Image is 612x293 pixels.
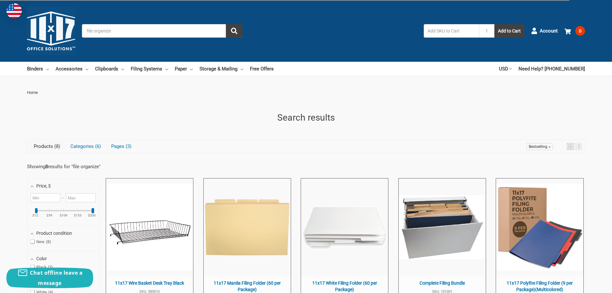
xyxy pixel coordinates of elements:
button: Add to Cart [494,24,524,38]
a: file organize [73,164,99,169]
a: 0 [564,23,585,39]
input: Maximum value [66,193,96,202]
span: 6 [94,143,101,149]
h1: Search results [27,111,585,124]
a: View Products Tab [29,142,65,151]
span: 11x17 Manila Filing Folder (60 per Package) [207,280,288,293]
a: Paper [175,62,193,76]
span: Color [36,256,47,261]
ins: $106 [57,214,70,217]
ins: $153 [71,214,84,217]
input: Minimum value [31,193,60,202]
a: Binders [27,62,49,76]
input: Add SKU to Cart [424,24,479,38]
button: Chat offline leave a message [6,268,93,288]
span: 8 [46,239,51,244]
a: View grid mode [567,143,574,150]
span: Product condition [36,231,72,236]
a: Accessories [56,62,88,76]
span: 11x17 Polyfite Filing Folder (9 per Package)(Multicolored) [499,280,580,293]
span: Chat offline leave a message [30,269,83,287]
a: Clipboards [95,62,124,76]
div: Showing results for " " [27,164,104,169]
span: Account [540,27,558,35]
span: Black [31,265,53,270]
span: 3 [124,143,131,149]
span: Complete Filing Bundle [402,280,483,287]
a: Free Offers [250,62,274,76]
span: Home [27,90,38,95]
ins: $200 [85,214,99,217]
span: 0 [575,26,585,36]
span: 8 [53,143,60,149]
span: – [60,196,66,200]
a: USD [499,62,512,76]
ins: $12 [29,214,42,217]
span: Price [36,183,51,188]
a: View Pages Tab [106,142,136,151]
a: View list mode [575,143,582,150]
span: Bestselling [529,144,547,149]
a: Storage & Mailing [200,62,243,76]
ins: $59 [43,214,56,217]
a: Account [531,23,558,39]
span: , $ [46,183,51,188]
a: View Categories Tab [66,142,106,151]
b: 8 [45,164,48,169]
img: 11x17.com [27,7,75,55]
a: Filing Systems [131,62,168,76]
span: 11x17 Wire Basket Desk Tray Black [109,280,190,287]
span: New [31,239,51,244]
span: 2 [48,265,53,270]
a: Need Help? [PHONE_NUMBER] [519,62,585,76]
input: Search by keyword, brand or SKU [82,24,243,38]
span: 11x17 White Filing Folder (60 per Package) [304,280,385,293]
a: Sort options [527,143,553,150]
img: duty and tax information for United States [6,3,22,19]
